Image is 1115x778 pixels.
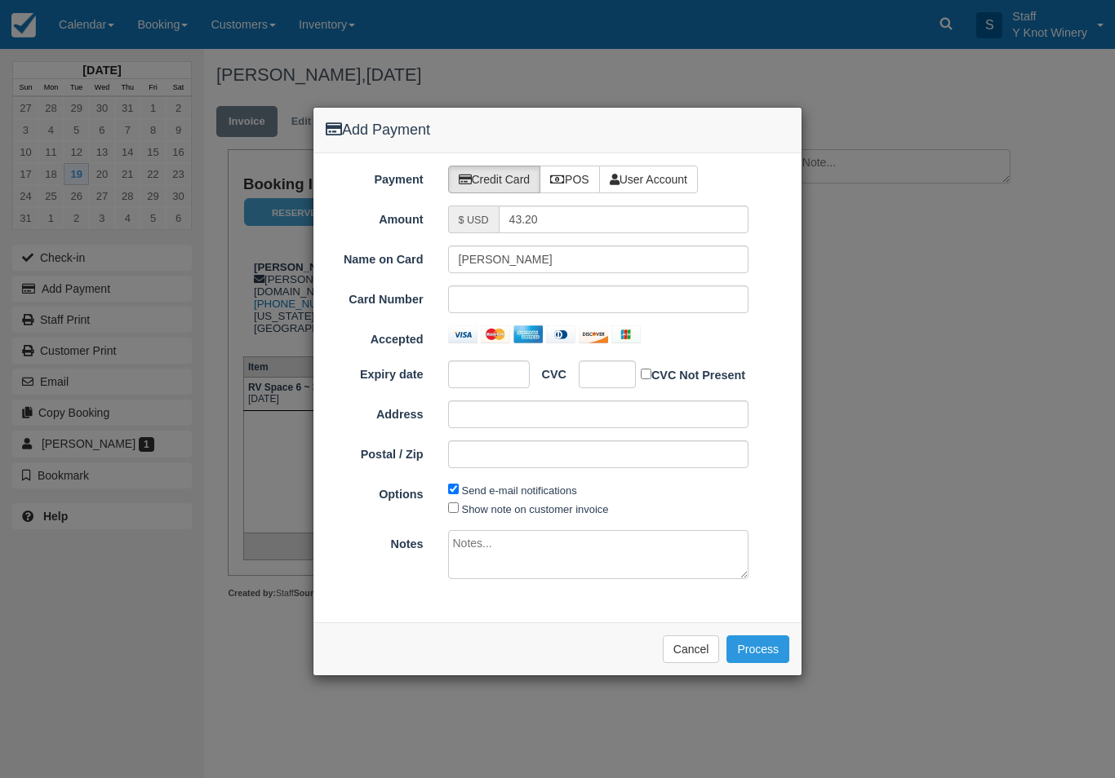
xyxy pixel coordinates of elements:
label: CVC Not Present [641,365,745,384]
label: Payment [313,166,436,188]
button: Process [726,635,789,663]
h4: Add Payment [326,120,789,141]
input: Valid amount required. [499,206,749,233]
label: Expiry date [313,360,436,383]
label: Accepted [313,325,436,348]
button: Cancel [663,635,720,663]
label: Name on Card [313,245,436,268]
label: Postal / Zip [313,440,436,463]
label: Address [313,400,436,423]
label: Send e-mail notifications [462,484,577,497]
label: Show note on customer invoice [462,503,609,515]
small: $ USD [459,214,489,226]
label: Notes [313,530,436,553]
label: Amount [313,206,436,228]
label: Card Number [313,285,436,308]
label: CVC [530,360,566,383]
label: User Account [599,166,698,193]
label: Options [313,480,436,503]
label: Credit Card [448,166,541,193]
input: CVC Not Present [641,369,651,379]
label: POS [540,166,600,193]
